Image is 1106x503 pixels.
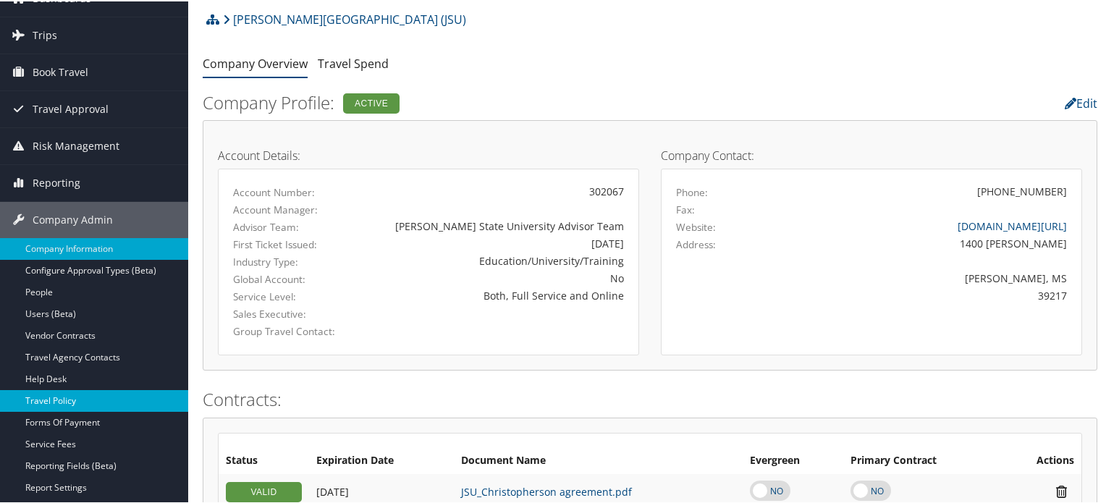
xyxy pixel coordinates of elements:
[371,217,624,232] div: [PERSON_NAME] State University Advisor Team
[371,234,624,250] div: [DATE]
[33,164,80,200] span: Reporting
[219,447,309,473] th: Status
[371,252,624,267] div: Education/University/Training
[843,447,1000,473] th: Primary Contract
[223,4,466,33] a: [PERSON_NAME][GEOGRAPHIC_DATA] (JSU)
[309,447,454,473] th: Expiration Date
[780,269,1068,284] div: [PERSON_NAME], MS
[203,386,1097,410] h2: Contracts:
[233,305,349,320] label: Sales Executive:
[1049,483,1074,498] i: Remove Contract
[33,53,88,89] span: Book Travel
[233,201,349,216] label: Account Manager:
[233,253,349,268] label: Industry Type:
[33,200,113,237] span: Company Admin
[33,16,57,52] span: Trips
[461,483,632,497] a: JSU_Christopherson agreement.pdf
[203,89,792,114] h2: Company Profile:
[233,271,349,285] label: Global Account:
[676,184,708,198] label: Phone:
[371,269,624,284] div: No
[977,182,1067,198] div: [PHONE_NUMBER]
[676,236,716,250] label: Address:
[203,54,308,70] a: Company Overview
[676,201,695,216] label: Fax:
[371,287,624,302] div: Both, Full Service and Online
[661,148,1082,160] h4: Company Contact:
[958,218,1067,232] a: [DOMAIN_NAME][URL]
[1065,94,1097,110] a: Edit
[233,219,349,233] label: Advisor Team:
[780,287,1068,302] div: 39217
[318,54,389,70] a: Travel Spend
[780,234,1068,250] div: 1400 [PERSON_NAME]
[233,288,349,303] label: Service Level:
[233,323,349,337] label: Group Travel Contact:
[371,182,624,198] div: 302067
[233,236,349,250] label: First Ticket Issued:
[226,481,302,501] div: VALID
[233,184,349,198] label: Account Number:
[454,447,743,473] th: Document Name
[676,219,716,233] label: Website:
[343,92,400,112] div: Active
[1000,447,1081,473] th: Actions
[316,483,349,497] span: [DATE]
[218,148,639,160] h4: Account Details:
[743,447,843,473] th: Evergreen
[316,484,447,497] div: Add/Edit Date
[33,90,109,126] span: Travel Approval
[33,127,119,163] span: Risk Management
